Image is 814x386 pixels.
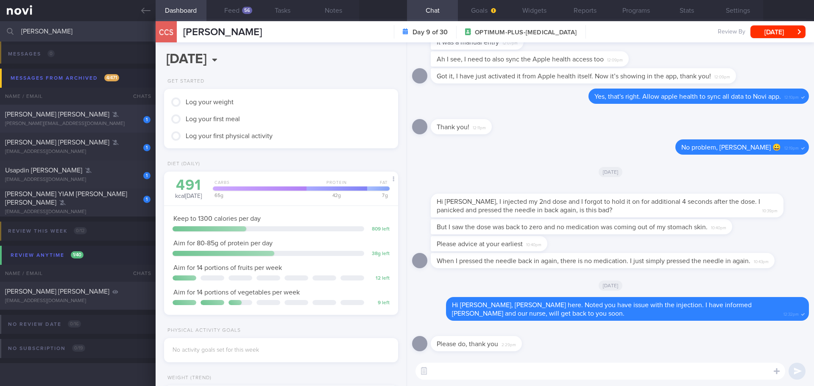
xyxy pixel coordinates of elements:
[173,240,273,247] span: Aim for 80-85g of protein per day
[47,50,55,57] span: 0
[6,319,83,330] div: No review date
[74,227,87,234] span: 0 / 12
[368,300,390,306] div: 9 left
[304,180,367,191] div: Protein
[413,28,448,36] strong: Day 9 of 30
[437,39,499,46] span: It was a manual entry
[143,144,151,151] div: 1
[5,139,109,146] span: [PERSON_NAME] [PERSON_NAME]
[368,251,390,257] div: 38 g left
[71,251,84,258] span: 1 / 40
[5,149,151,155] div: [EMAIL_ADDRESS][DOMAIN_NAME]
[5,111,109,118] span: [PERSON_NAME] [PERSON_NAME]
[594,93,781,100] span: Yes, that's right. Allow apple health to sync all data to Novi app.
[599,167,623,177] span: [DATE]
[143,116,151,123] div: 1
[607,55,623,63] span: 12:09pm
[143,172,151,179] div: 1
[6,48,57,60] div: Messages
[437,224,708,230] span: But I saw the dose was back to zero and no medication was coming out of my stomach skin.
[784,143,799,151] span: 12:19pm
[173,264,282,271] span: Aim for 14 portions of fruits per week
[72,344,85,352] span: 0 / 19
[475,28,577,37] span: OPTIMUM-PLUS-[MEDICAL_DATA]
[681,144,781,151] span: No problem, [PERSON_NAME] 😀
[437,73,711,80] span: Got it, I have just activated it from Apple health itself. Now it’s showing in the app, thank you!
[104,74,119,81] span: 4 / 471
[173,178,204,193] div: 491
[750,25,806,38] button: [DATE]
[173,178,204,200] div: kcal [DATE]
[437,258,750,264] span: When I pressed the needle back in again, there is no medication. I just simply pressed the needle...
[5,177,151,183] div: [EMAIL_ADDRESS][DOMAIN_NAME]
[173,215,261,222] span: Keep to 1300 calories per day
[365,193,390,198] div: 7 g
[164,78,204,85] div: Get Started
[164,161,200,167] div: Diet (Daily)
[153,16,179,49] div: CCS
[526,240,541,248] span: 10:40pm
[5,209,151,215] div: [EMAIL_ADDRESS][DOMAIN_NAME]
[210,193,307,198] div: 65 g
[5,288,109,295] span: [PERSON_NAME] [PERSON_NAME]
[68,320,81,328] span: 0 / 16
[122,88,156,105] div: Chats
[599,280,623,291] span: [DATE]
[8,72,121,84] div: Messages from Archived
[437,56,604,63] span: Ah I see, I need to also sync the Apple health access too
[368,275,390,282] div: 12 left
[718,28,745,36] span: Review By
[368,226,390,233] div: 809 left
[164,375,212,381] div: Weight (Trend)
[5,191,127,206] span: [PERSON_NAME] YIAM [PERSON_NAME] [PERSON_NAME]
[164,328,241,334] div: Physical Activity Goals
[5,167,82,174] span: Usapdin [PERSON_NAME]
[762,206,778,214] span: 10:39pm
[502,340,516,348] span: 2:29pm
[784,92,799,100] span: 12:10pm
[6,343,87,354] div: No subscription
[5,298,151,304] div: [EMAIL_ADDRESS][DOMAIN_NAME]
[437,341,498,347] span: Please do, thank you
[210,180,307,191] div: Carbs
[8,250,86,261] div: Review anytime
[143,196,151,203] div: 1
[711,223,726,231] span: 10:40pm
[173,347,390,354] div: No activity goals set for this week
[183,27,262,37] span: [PERSON_NAME]
[173,289,300,296] span: Aim for 14 portions of vegetables per week
[437,124,469,131] span: Thank you!
[122,265,156,282] div: Chats
[242,7,252,14] div: 56
[437,198,760,214] span: Hi [PERSON_NAME], I injected my 2nd dose and I forgot to hold it on for additional 4 seconds afte...
[783,309,799,317] span: 12:32pm
[437,241,523,247] span: Please advice at your earliest
[365,180,390,191] div: Fat
[754,257,769,265] span: 10:43pm
[304,193,367,198] div: 42 g
[452,302,752,317] span: Hi [PERSON_NAME], [PERSON_NAME] here. Noted you have issue with the injection. I have informed [P...
[714,72,730,80] span: 12:09pm
[473,123,486,131] span: 12:11pm
[6,225,89,237] div: Review this week
[5,121,151,127] div: [PERSON_NAME][EMAIL_ADDRESS][DOMAIN_NAME]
